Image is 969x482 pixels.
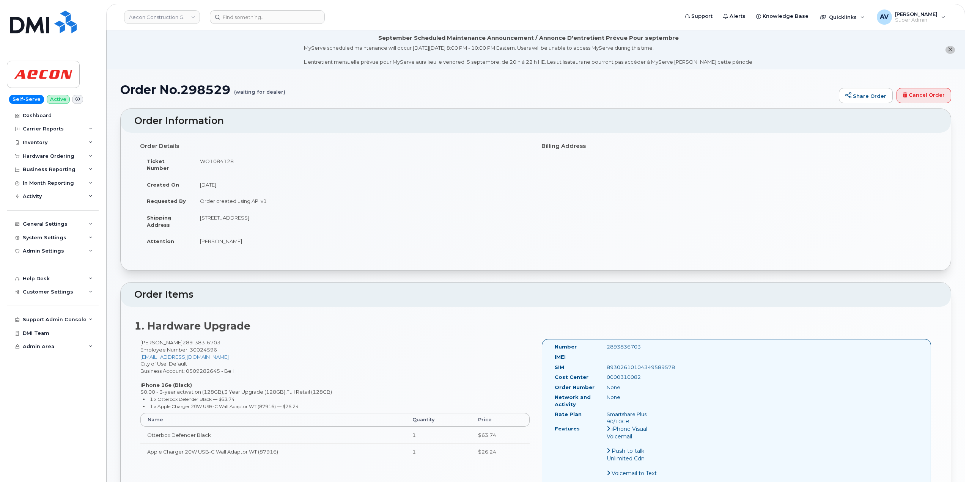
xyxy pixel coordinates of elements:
[471,443,530,460] td: $26.24
[612,470,657,477] span: Voicemail to Text
[140,354,229,360] a: [EMAIL_ADDRESS][DOMAIN_NAME]
[147,182,179,188] strong: Created On
[193,209,530,233] td: [STREET_ADDRESS]
[555,374,588,381] label: Cost Center
[555,353,566,361] label: IMEI
[555,425,580,432] label: Features
[601,384,674,391] div: None
[134,116,937,126] h2: Order Information
[601,374,674,381] div: 0000310082
[555,343,577,350] label: Number
[140,427,406,443] td: Otterbox Defender Black
[147,215,171,228] strong: Shipping Address
[147,198,186,204] strong: Requested By
[406,413,471,427] th: Quantity
[140,382,192,388] strong: iPhone 16e (Black)
[897,88,951,103] a: Cancel Order
[378,34,679,42] div: September Scheduled Maintenance Announcement / Annonce D'entretient Prévue Pour septembre
[193,176,530,193] td: [DATE]
[607,447,645,462] span: Push-to-talk Unlimited Cdn
[601,364,674,371] div: 89302610104349589578
[406,443,471,460] td: 1
[147,238,174,244] strong: Attention
[601,394,674,401] div: None
[150,396,234,402] small: 1 x Otterbox Defender Black — $63.74
[150,403,299,409] small: 1 x Apple Charger 20W USB-C Wall Adaptor WT (87916) — $26.24
[140,143,530,149] h4: Order Details
[193,193,530,209] td: Order created using API v1
[471,427,530,443] td: $63.74
[234,83,285,95] small: (waiting for dealer)
[555,364,564,371] label: SIM
[601,411,674,425] div: Smartshare Plus 90/10GB
[555,411,582,418] label: Rate Plan
[205,339,220,345] span: 6703
[607,425,647,440] span: iPhone Visual Voicemail
[193,153,530,176] td: WO1084128
[555,384,595,391] label: Order Number
[140,347,217,353] span: Employee Number: 30024596
[839,88,893,103] a: Share Order
[120,83,835,96] h1: Order No.298529
[601,343,674,350] div: 2893836703
[193,339,205,345] span: 383
[304,44,753,66] div: MyServe scheduled maintenance will occur [DATE][DATE] 8:00 PM - 10:00 PM Eastern. Users will be u...
[134,289,937,300] h2: Order Items
[555,394,595,408] label: Network and Activity
[140,413,406,427] th: Name
[182,339,220,345] span: 289
[140,443,406,460] td: Apple Charger 20W USB-C Wall Adaptor WT (87916)
[193,233,530,250] td: [PERSON_NAME]
[406,427,471,443] td: 1
[471,413,530,427] th: Price
[541,143,931,149] h4: Billing Address
[945,46,955,54] button: close notification
[134,320,250,332] strong: 1. Hardware Upgrade
[147,158,169,171] strong: Ticket Number
[134,339,536,466] div: [PERSON_NAME] City of Use: Default Business Account: 0509282645 - Bell $0.00 - 3-year activation ...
